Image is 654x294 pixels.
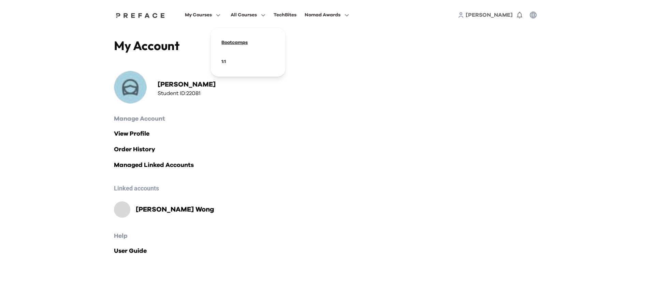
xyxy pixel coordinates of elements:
[183,11,222,19] button: My Courses
[185,11,212,19] span: My Courses
[158,89,216,97] h3: Student ID: 22081
[114,246,540,256] a: User Guide
[303,11,351,19] button: Nomad Awards
[231,11,257,19] span: All Courses
[136,205,214,214] h2: [PERSON_NAME] Wong
[221,59,226,64] a: 1:1
[114,13,167,18] img: Preface Logo
[158,80,216,89] h2: [PERSON_NAME]
[466,12,513,18] span: [PERSON_NAME]
[114,184,540,193] h6: Linked accounts
[114,160,540,170] a: Managed Linked Accounts
[114,114,540,124] h2: Manage Account
[305,11,340,19] span: Nomad Awards
[466,11,513,19] a: [PERSON_NAME]
[114,129,540,139] a: View Profile
[114,12,167,18] a: Preface Logo
[114,71,147,104] img: Profile Picture
[221,40,248,45] a: Bootcamps
[114,145,540,154] a: Order History
[274,11,296,19] div: TechBites
[130,205,214,214] a: [PERSON_NAME] Wong
[229,11,267,19] button: All Courses
[114,38,327,53] h4: My Account
[114,231,540,241] h2: Help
